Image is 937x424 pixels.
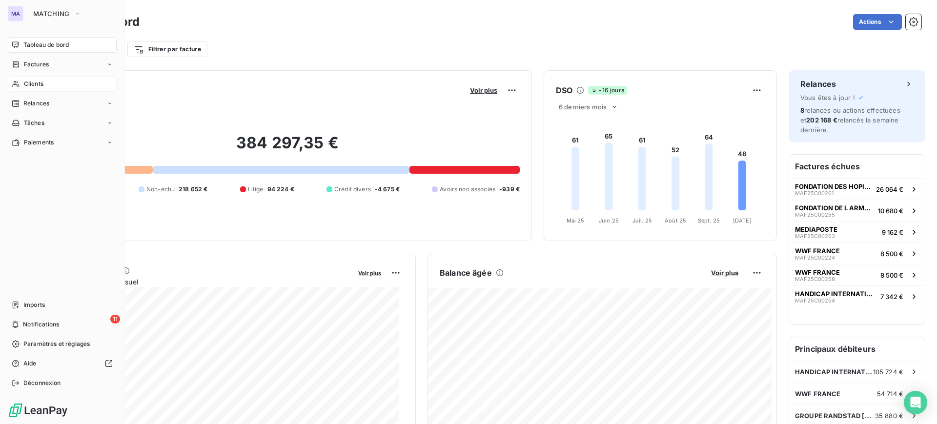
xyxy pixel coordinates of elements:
span: Paramètres et réglages [23,340,90,348]
span: relances ou actions effectuées et relancés la semaine dernière. [800,106,900,134]
span: WWF FRANCE [795,390,841,398]
span: -939 € [499,185,520,194]
span: Notifications [23,320,59,329]
span: -4 675 € [375,185,400,194]
div: Open Intercom Messenger [904,391,927,414]
span: 7 342 € [880,293,903,301]
span: Chiffre d'affaires mensuel [55,277,351,287]
button: WWF FRANCEMAF25C002248 500 € [789,242,925,264]
span: 10 680 € [878,207,903,215]
span: 26 064 € [876,185,903,193]
span: Relances [23,99,49,108]
button: HANDICAP INTERNATIONAL [GEOGRAPHIC_DATA]MAF25C002547 342 € [789,285,925,307]
span: GROUPE RANDSTAD [GEOGRAPHIC_DATA] [795,412,875,420]
span: Déconnexion [23,379,61,387]
span: HANDICAP INTERNATIONAL [GEOGRAPHIC_DATA] [795,290,876,298]
span: 8 500 € [880,271,903,279]
span: MAF25C00224 [795,255,835,261]
span: Avoirs non associés [440,185,495,194]
h2: 384 297,35 € [55,133,520,162]
span: Voir plus [470,86,497,94]
span: 8 500 € [880,250,903,258]
h6: DSO [556,84,572,96]
span: WWF FRANCE [795,268,840,276]
span: Non-échu [146,185,175,194]
span: MAF25C00258 [795,276,835,282]
tspan: Sept. 25 [698,217,720,224]
span: MATCHING [33,10,70,18]
button: MEDIAPOSTEMAF25C002639 162 € [789,221,925,242]
h6: Factures échues [789,155,925,178]
span: MAF25C00263 [795,233,835,239]
span: 94 224 € [267,185,294,194]
img: Logo LeanPay [8,403,68,418]
span: Voir plus [711,269,738,277]
span: -16 jours [588,86,627,95]
button: Voir plus [355,268,384,277]
span: Imports [23,301,45,309]
span: Paiements [24,138,54,147]
span: Voir plus [358,270,381,277]
a: Aide [8,356,117,371]
span: Litige [248,185,264,194]
span: MAF25C00261 [795,190,834,196]
span: Vous êtes à jour ! [800,94,855,101]
span: MEDIAPOSTE [795,225,837,233]
span: Clients [24,80,43,88]
tspan: Juin 25 [599,217,619,224]
span: HANDICAP INTERNATIONAL [GEOGRAPHIC_DATA] [795,368,873,376]
h6: Principaux débiteurs [789,337,925,361]
tspan: Mai 25 [567,217,585,224]
span: 218 652 € [179,185,207,194]
span: MAF25C00255 [795,212,835,218]
tspan: Août 25 [665,217,686,224]
button: Actions [853,14,902,30]
span: WWF FRANCE [795,247,840,255]
span: Factures [24,60,49,69]
button: Filtrer par facture [127,41,207,57]
span: 11 [110,315,120,323]
div: MA [8,6,23,21]
tspan: Juil. 25 [632,217,652,224]
h6: Balance âgée [440,267,492,279]
span: 35 880 € [875,412,903,420]
span: FONDATION DE L ARMEE DU SALUT [795,204,874,212]
button: Voir plus [708,268,741,277]
span: Tâches [24,119,44,127]
button: Voir plus [467,86,500,95]
span: Tableau de bord [23,40,69,49]
span: 202 168 € [806,116,837,124]
span: 6 derniers mois [559,103,607,111]
span: 54 714 € [877,390,903,398]
span: Aide [23,359,37,368]
span: FONDATION DES HOPITAUX [795,182,872,190]
span: 8 [800,106,804,114]
h6: Relances [800,78,836,90]
tspan: [DATE] [733,217,752,224]
button: WWF FRANCEMAF25C002588 500 € [789,264,925,285]
span: 105 724 € [873,368,903,376]
span: MAF25C00254 [795,298,835,303]
button: FONDATION DE L ARMEE DU SALUTMAF25C0025510 680 € [789,200,925,221]
button: FONDATION DES HOPITAUXMAF25C0026126 064 € [789,178,925,200]
span: Crédit divers [334,185,371,194]
span: 9 162 € [882,228,903,236]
